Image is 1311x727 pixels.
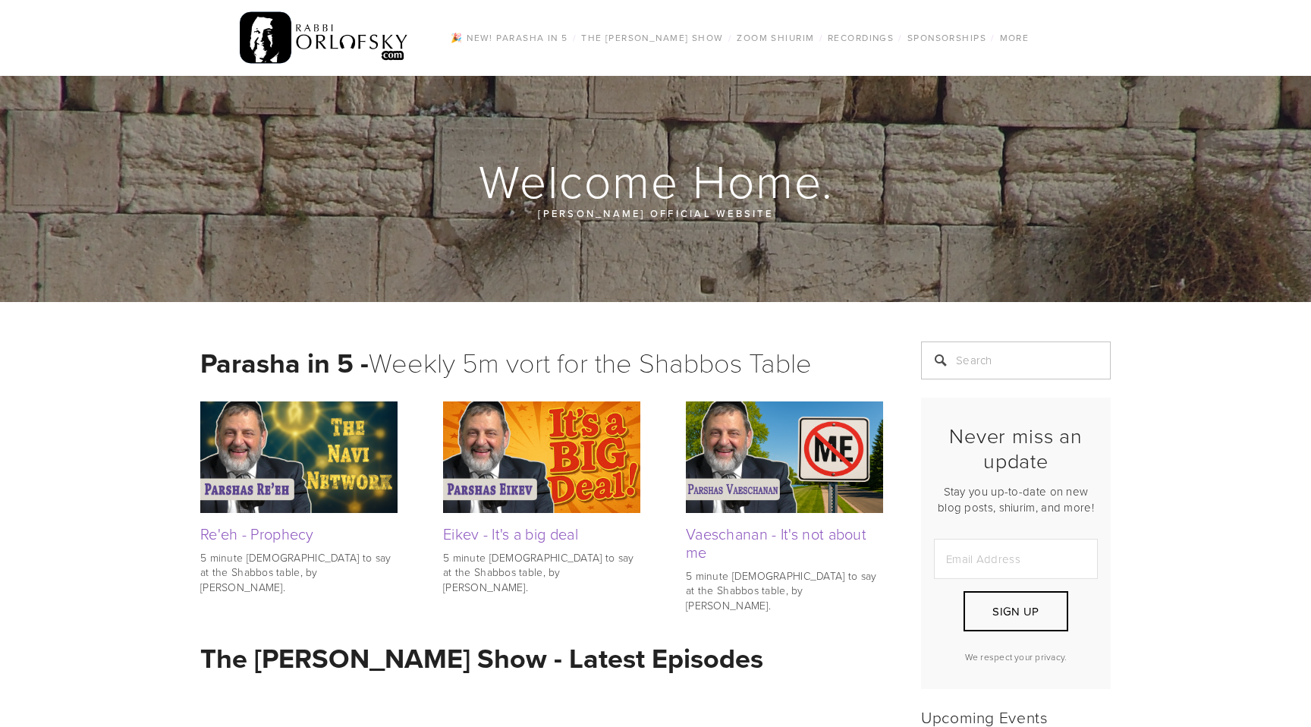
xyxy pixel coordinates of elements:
[200,341,883,383] h1: Weekly 5m vort for the Shabbos Table
[991,31,995,44] span: /
[921,341,1111,379] input: Search
[934,650,1098,663] p: We respect your privacy.
[200,523,314,544] a: Re'eh - Prophecy
[200,401,398,512] img: Re'eh - Prophecy
[823,28,898,48] a: Recordings
[992,603,1039,619] span: Sign Up
[573,31,577,44] span: /
[921,707,1111,726] h2: Upcoming Events
[200,343,369,382] strong: Parasha in 5 -
[903,28,991,48] a: Sponsorships
[819,31,823,44] span: /
[240,8,409,68] img: RabbiOrlofsky.com
[443,523,578,544] a: Eikev - It's a big deal
[934,483,1098,515] p: Stay you up-to-date on new blog posts, shiurim, and more!
[443,401,640,512] img: Eikev - It's a big deal
[291,205,1020,222] p: [PERSON_NAME] official website
[995,28,1034,48] a: More
[577,28,728,48] a: The [PERSON_NAME] Show
[732,28,819,48] a: Zoom Shiurim
[934,423,1098,473] h2: Never miss an update
[964,591,1068,631] button: Sign Up
[200,156,1112,205] h1: Welcome Home.
[443,550,640,595] p: 5 minute [DEMOGRAPHIC_DATA] to say at the Shabbos table, by [PERSON_NAME].
[200,638,763,678] strong: The [PERSON_NAME] Show - Latest Episodes
[934,539,1098,579] input: Email Address
[728,31,732,44] span: /
[686,401,883,512] img: Vaeschanan - It's not about me
[686,568,883,613] p: 5 minute [DEMOGRAPHIC_DATA] to say at the Shabbos table, by [PERSON_NAME].
[446,28,572,48] a: 🎉 NEW! Parasha in 5
[200,550,398,595] p: 5 minute [DEMOGRAPHIC_DATA] to say at the Shabbos table, by [PERSON_NAME].
[686,523,866,562] a: Vaeschanan - It's not about me
[898,31,902,44] span: /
